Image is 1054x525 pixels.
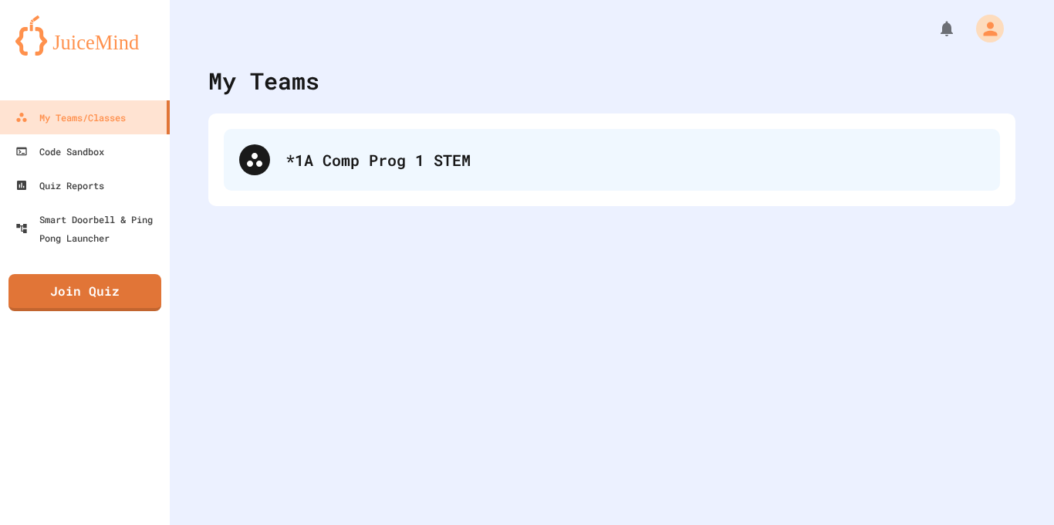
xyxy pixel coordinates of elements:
div: *1A Comp Prog 1 STEM [224,129,1000,191]
a: Join Quiz [8,274,161,311]
div: My Notifications [909,15,960,42]
img: logo-orange.svg [15,15,154,56]
div: Smart Doorbell & Ping Pong Launcher [15,210,164,247]
div: My Teams [208,63,319,98]
div: *1A Comp Prog 1 STEM [285,148,985,171]
div: Quiz Reports [15,176,104,195]
div: Code Sandbox [15,142,104,161]
div: My Account [960,11,1008,46]
div: My Teams/Classes [15,108,126,127]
